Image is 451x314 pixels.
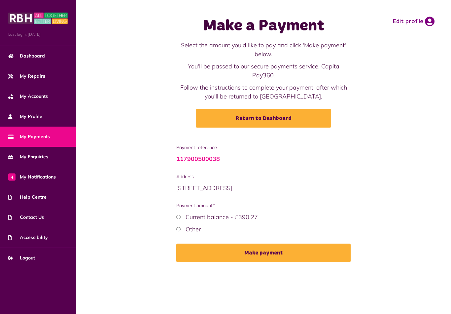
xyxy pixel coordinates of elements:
[186,225,201,233] label: Other
[8,194,47,201] span: Help Centre
[176,244,351,262] button: Make payment
[393,17,434,26] a: Edit profile
[176,144,351,151] span: Payment reference
[176,41,351,59] p: Select the amount you'd like to pay and click 'Make payment' below.
[8,53,45,59] span: Dashboard
[176,83,351,101] p: Follow the instructions to complete your payment, after which you'll be returned to [GEOGRAPHIC_D...
[8,153,48,160] span: My Enquiries
[8,173,16,180] span: 4
[176,17,351,36] h1: Make a Payment
[176,155,220,163] a: 117900500038
[186,213,258,221] label: Current balance - £390.27
[176,184,232,192] span: [STREET_ADDRESS]
[8,73,45,80] span: My Repairs
[8,174,56,180] span: My Notifications
[176,173,351,180] span: Address
[8,12,68,25] img: MyRBH
[176,62,351,80] p: You'll be passed to our secure payments service, Capita Pay360.
[8,255,35,261] span: Logout
[8,214,44,221] span: Contact Us
[8,93,48,100] span: My Accounts
[8,113,42,120] span: My Profile
[8,234,48,241] span: Accessibility
[8,133,50,140] span: My Payments
[8,31,68,37] span: Last login: [DATE]
[176,202,351,209] span: Payment amount*
[196,109,331,128] a: Return to Dashboard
